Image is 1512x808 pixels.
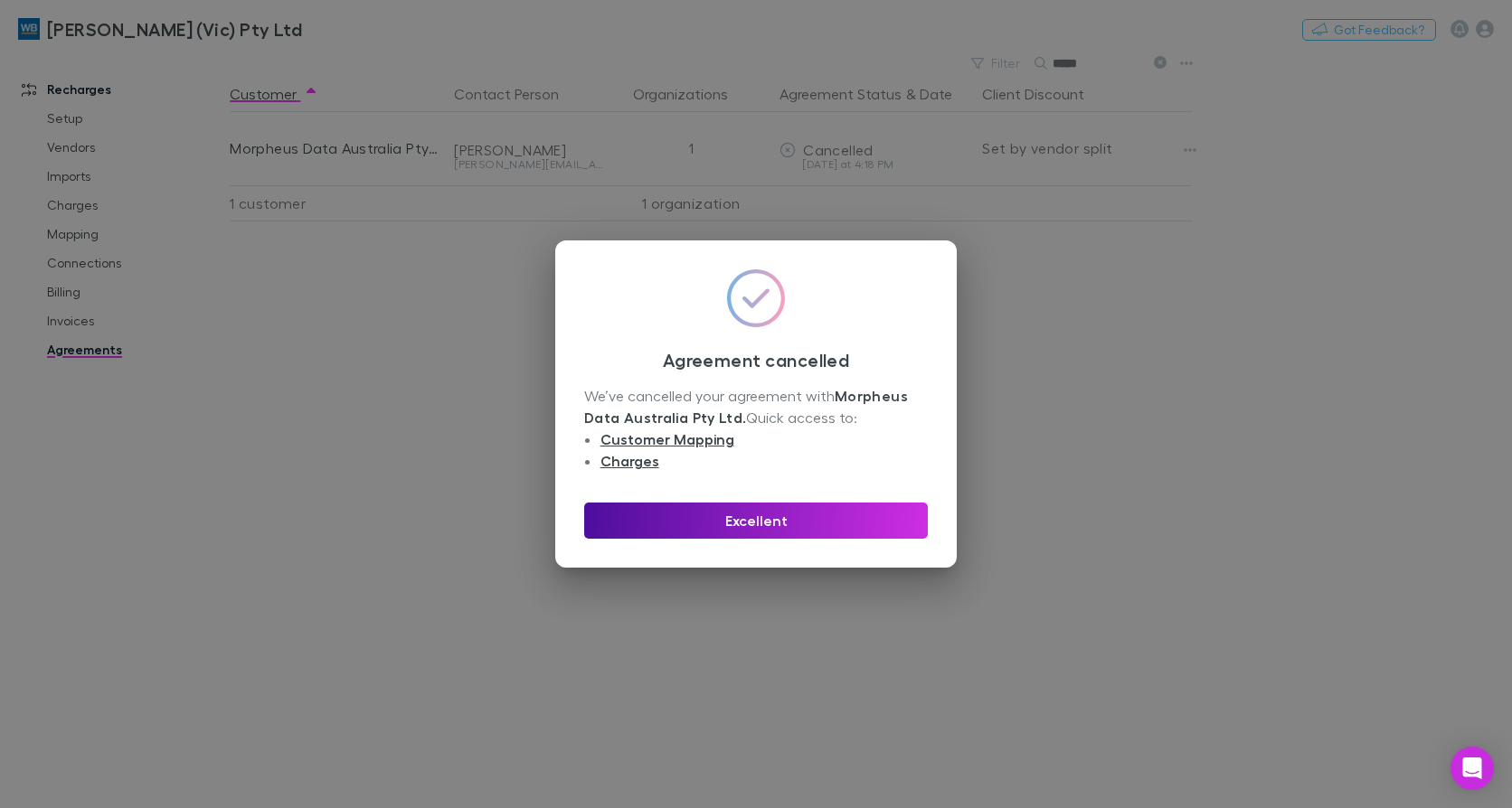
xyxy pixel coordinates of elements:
[584,503,928,539] button: Excellent
[1451,747,1494,790] div: Open Intercom Messenger
[600,452,659,470] a: Charges
[727,269,785,327] img: GradientCheckmarkIcon.svg
[584,349,928,371] h3: Agreement cancelled
[584,385,928,474] div: We’ve cancelled your agreement with Quick access to:
[600,430,734,448] a: Customer Mapping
